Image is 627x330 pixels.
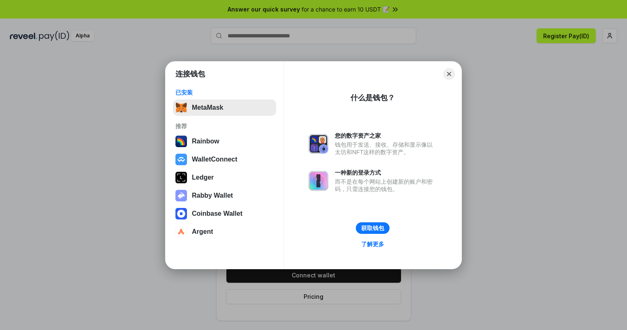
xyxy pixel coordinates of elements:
div: 已安装 [175,89,274,96]
button: Ledger [173,169,276,186]
div: Coinbase Wallet [192,210,242,217]
a: 了解更多 [356,239,389,249]
button: Close [443,68,455,80]
img: svg+xml,%3Csvg%20xmlns%3D%22http%3A%2F%2Fwww.w3.org%2F2000%2Fsvg%22%20fill%3D%22none%22%20viewBox... [309,171,328,191]
div: 钱包用于发送、接收、存储和显示像以太坊和NFT这样的数字资产。 [335,141,437,156]
div: WalletConnect [192,156,237,163]
div: MetaMask [192,104,223,111]
button: Coinbase Wallet [173,205,276,222]
button: Argent [173,224,276,240]
div: 什么是钱包？ [350,93,395,103]
button: WalletConnect [173,151,276,168]
img: svg+xml,%3Csvg%20width%3D%2228%22%20height%3D%2228%22%20viewBox%3D%220%200%2028%2028%22%20fill%3D... [175,208,187,219]
div: 推荐 [175,122,274,130]
div: 而不是在每个网站上创建新的账户和密码，只需连接您的钱包。 [335,178,437,193]
img: svg+xml,%3Csvg%20fill%3D%22none%22%20height%3D%2233%22%20viewBox%3D%220%200%2035%2033%22%20width%... [175,102,187,113]
button: 获取钱包 [356,222,390,234]
div: 一种新的登录方式 [335,169,437,176]
img: svg+xml,%3Csvg%20width%3D%2228%22%20height%3D%2228%22%20viewBox%3D%220%200%2028%2028%22%20fill%3D... [175,226,187,238]
div: 了解更多 [361,240,384,248]
h1: 连接钱包 [175,69,205,79]
img: svg+xml,%3Csvg%20width%3D%22120%22%20height%3D%22120%22%20viewBox%3D%220%200%20120%20120%22%20fil... [175,136,187,147]
button: Rabby Wallet [173,187,276,204]
button: MetaMask [173,99,276,116]
button: Rainbow [173,133,276,150]
img: svg+xml,%3Csvg%20xmlns%3D%22http%3A%2F%2Fwww.w3.org%2F2000%2Fsvg%22%20fill%3D%22none%22%20viewBox... [175,190,187,201]
img: svg+xml,%3Csvg%20width%3D%2228%22%20height%3D%2228%22%20viewBox%3D%220%200%2028%2028%22%20fill%3D... [175,154,187,165]
img: svg+xml,%3Csvg%20xmlns%3D%22http%3A%2F%2Fwww.w3.org%2F2000%2Fsvg%22%20fill%3D%22none%22%20viewBox... [309,134,328,154]
div: 获取钱包 [361,224,384,232]
div: Rainbow [192,138,219,145]
img: svg+xml,%3Csvg%20xmlns%3D%22http%3A%2F%2Fwww.w3.org%2F2000%2Fsvg%22%20width%3D%2228%22%20height%3... [175,172,187,183]
div: 您的数字资产之家 [335,132,437,139]
div: Rabby Wallet [192,192,233,199]
div: Ledger [192,174,214,181]
div: Argent [192,228,213,235]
